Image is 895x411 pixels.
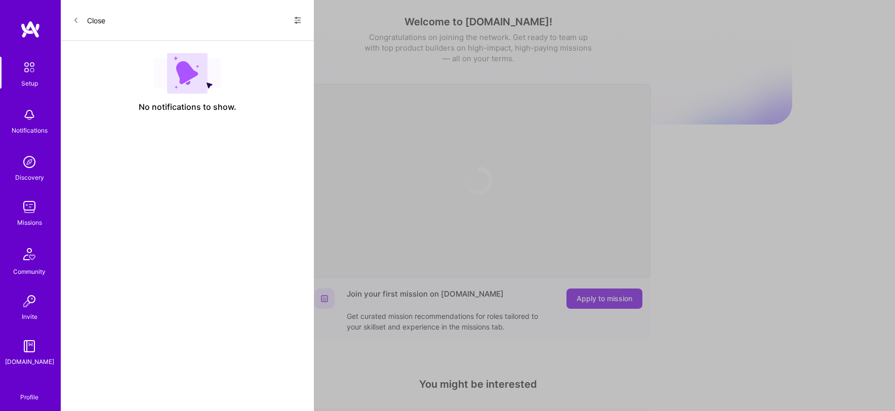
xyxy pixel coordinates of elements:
div: [DOMAIN_NAME] [5,356,54,367]
div: Setup [21,78,38,89]
button: Close [73,12,105,28]
a: Profile [17,381,42,401]
div: Community [13,266,46,277]
img: Invite [19,291,39,311]
span: No notifications to show. [139,102,236,112]
img: bell [19,105,39,125]
img: empty [154,53,221,94]
div: Invite [22,311,37,322]
div: Missions [17,217,42,228]
img: teamwork [19,197,39,217]
div: Discovery [15,172,44,183]
img: Community [17,242,42,266]
div: Profile [20,392,38,401]
img: guide book [19,336,39,356]
img: discovery [19,152,39,172]
div: Notifications [12,125,48,136]
img: logo [20,20,40,38]
img: setup [19,57,40,78]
